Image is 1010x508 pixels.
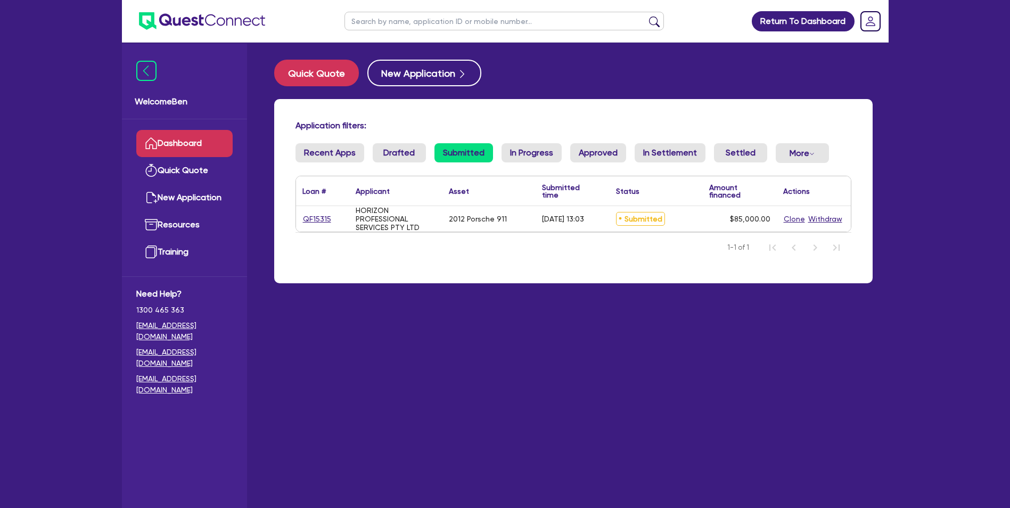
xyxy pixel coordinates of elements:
[356,187,390,195] div: Applicant
[274,60,367,86] a: Quick Quote
[826,237,847,258] button: Last Page
[139,12,265,30] img: quest-connect-logo-blue
[302,187,326,195] div: Loan #
[136,347,233,369] a: [EMAIL_ADDRESS][DOMAIN_NAME]
[449,187,469,195] div: Asset
[449,215,507,223] div: 2012 Porsche 911
[136,184,233,211] a: New Application
[274,60,359,86] button: Quick Quote
[136,239,233,266] a: Training
[136,130,233,157] a: Dashboard
[635,143,705,162] a: In Settlement
[136,305,233,316] span: 1300 465 363
[709,184,770,199] div: Amount financed
[136,157,233,184] a: Quick Quote
[762,237,783,258] button: First Page
[145,245,158,258] img: training
[295,120,851,130] h4: Application filters:
[136,288,233,300] span: Need Help?
[135,95,234,108] span: Welcome Ben
[434,143,493,162] a: Submitted
[730,215,770,223] span: $85,000.00
[136,373,233,396] a: [EMAIL_ADDRESS][DOMAIN_NAME]
[752,11,855,31] a: Return To Dashboard
[145,164,158,177] img: quick-quote
[714,143,767,162] a: Settled
[136,211,233,239] a: Resources
[145,218,158,231] img: resources
[783,187,810,195] div: Actions
[295,143,364,162] a: Recent Apps
[344,12,664,30] input: Search by name, application ID or mobile number...
[616,187,639,195] div: Status
[373,143,426,162] a: Drafted
[542,184,594,199] div: Submitted time
[857,7,884,35] a: Dropdown toggle
[145,191,158,204] img: new-application
[367,60,481,86] button: New Application
[616,212,665,226] span: Submitted
[502,143,562,162] a: In Progress
[542,215,584,223] div: [DATE] 13:03
[136,320,233,342] a: [EMAIL_ADDRESS][DOMAIN_NAME]
[808,213,843,225] button: Withdraw
[302,213,332,225] a: QF15315
[776,143,829,163] button: Dropdown toggle
[356,206,436,232] div: HORIZON PROFESSIONAL SERVICES PTY LTD
[570,143,626,162] a: Approved
[804,237,826,258] button: Next Page
[783,213,806,225] button: Clone
[136,61,157,81] img: icon-menu-close
[727,242,749,253] span: 1-1 of 1
[783,237,804,258] button: Previous Page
